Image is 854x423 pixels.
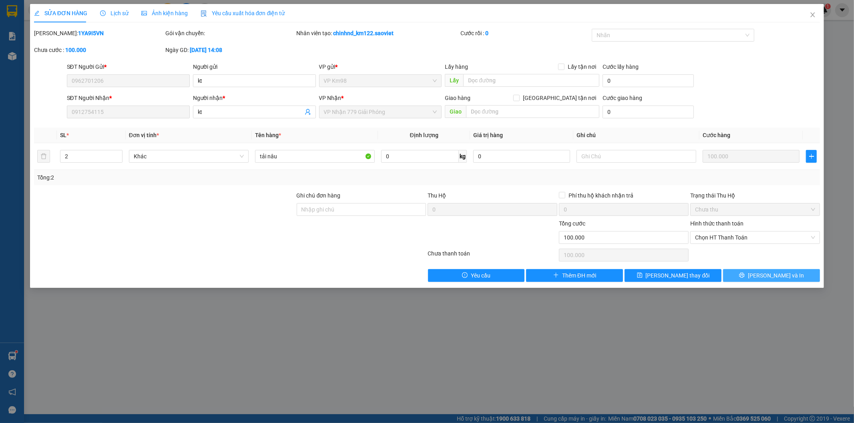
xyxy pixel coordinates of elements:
[810,12,816,18] span: close
[463,74,599,87] input: Dọc đường
[297,203,426,216] input: Ghi chú đơn hàng
[65,47,86,53] b: 100.000
[565,191,637,200] span: Phí thu hộ khách nhận trả
[637,272,643,279] span: save
[67,62,190,71] div: SĐT Người Gửi
[559,220,585,227] span: Tổng cước
[603,64,639,70] label: Cước lấy hàng
[305,109,311,115] span: user-add
[37,150,50,163] button: delete
[466,105,599,118] input: Dọc đường
[60,132,66,138] span: SL
[428,192,446,199] span: Thu Hộ
[603,106,694,118] input: Cước giao hàng
[459,150,467,163] span: kg
[334,30,394,36] b: chinhnd_km122.saoviet
[445,64,468,70] span: Lấy hàng
[462,272,468,279] span: exclamation-circle
[723,269,820,282] button: printer[PERSON_NAME] và In
[690,191,820,200] div: Trạng thái Thu Hộ
[34,29,164,38] div: [PERSON_NAME]:
[134,150,244,162] span: Khác
[690,220,743,227] label: Hình thức thanh toán
[445,74,463,87] span: Lấy
[297,29,459,38] div: Nhân viên tạo:
[695,231,815,243] span: Chọn HT Thanh Toán
[255,132,281,138] span: Tên hàng
[806,153,816,160] span: plus
[78,30,104,36] b: 1YA9I5VN
[165,46,295,54] div: Ngày GD:
[324,75,437,87] span: VP Km98
[603,95,642,101] label: Cước giao hàng
[748,271,804,280] span: [PERSON_NAME] và In
[141,10,188,16] span: Ảnh kiện hàng
[193,94,316,102] div: Người nhận
[34,46,164,54] div: Chưa cước :
[520,94,599,102] span: [GEOGRAPHIC_DATA] tận nơi
[460,29,590,38] div: Cước rồi :
[445,95,470,101] span: Giao hàng
[646,271,710,280] span: [PERSON_NAME] thay đổi
[427,249,559,263] div: Chưa thanh toán
[428,269,525,282] button: exclamation-circleYêu cầu
[67,94,190,102] div: SĐT Người Nhận
[562,271,596,280] span: Thêm ĐH mới
[319,62,442,71] div: VP gửi
[445,105,466,118] span: Giao
[471,271,490,280] span: Yêu cầu
[806,150,817,163] button: plus
[255,150,375,163] input: VD: Bàn, Ghế
[739,272,745,279] span: printer
[802,4,824,26] button: Close
[193,62,316,71] div: Người gửi
[410,132,438,138] span: Định lượng
[319,95,342,101] span: VP Nhận
[577,150,696,163] input: Ghi Chú
[695,204,815,215] span: Chưa thu
[34,10,40,16] span: edit
[34,10,87,16] span: SỬA ĐƠN HÀNG
[201,10,285,16] span: Yêu cầu xuất hóa đơn điện tử
[129,132,159,138] span: Đơn vị tính
[100,10,106,16] span: clock-circle
[37,173,330,182] div: Tổng: 2
[100,10,129,16] span: Lịch sử
[324,106,437,118] span: VP Nhận 779 Giải Phóng
[603,74,694,87] input: Cước lấy hàng
[473,132,503,138] span: Giá trị hàng
[553,272,559,279] span: plus
[573,128,699,143] th: Ghi chú
[625,269,721,282] button: save[PERSON_NAME] thay đổi
[201,10,207,17] img: icon
[703,150,800,163] input: 0
[165,29,295,38] div: Gói vận chuyển:
[565,62,599,71] span: Lấy tận nơi
[703,132,730,138] span: Cước hàng
[141,10,147,16] span: picture
[297,192,341,199] label: Ghi chú đơn hàng
[485,30,488,36] b: 0
[190,47,222,53] b: [DATE] 14:08
[526,269,623,282] button: plusThêm ĐH mới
